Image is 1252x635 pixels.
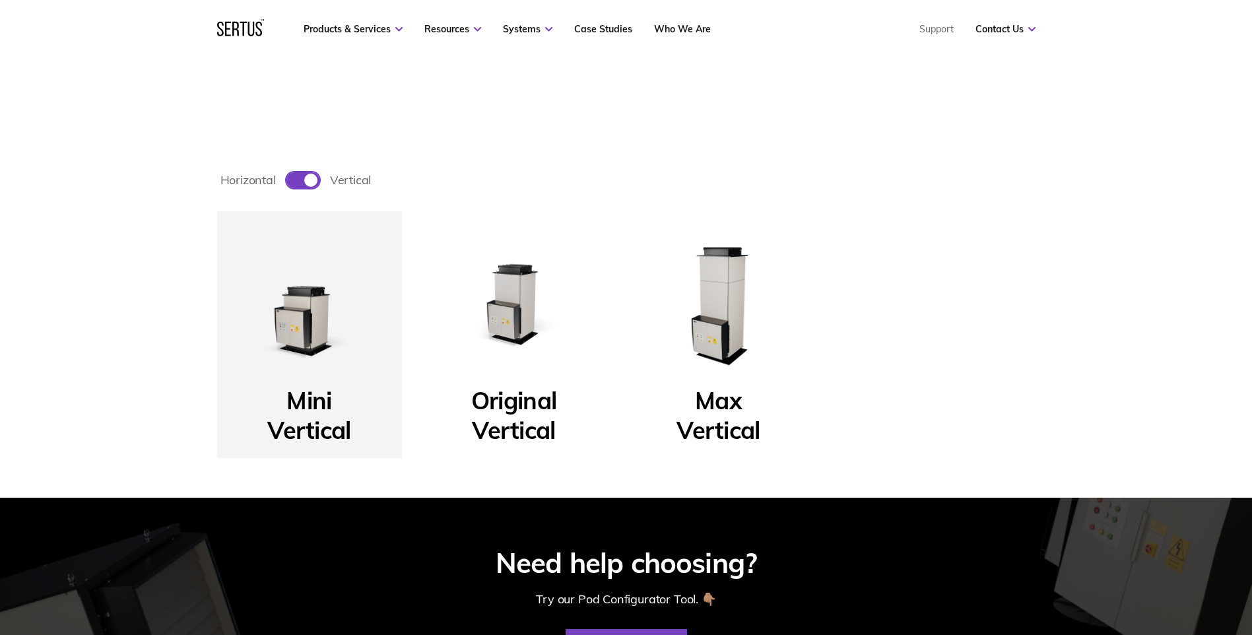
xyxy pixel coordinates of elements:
[267,385,350,430] p: Mini Vertical
[536,590,715,609] div: Try our Pod Configurator Tool. 👇🏽
[330,172,372,187] span: vertical
[304,23,403,35] a: Products & Services
[230,224,389,383] img: Mini Vertical
[424,23,481,35] a: Resources
[435,224,593,383] img: Original Vertical
[574,23,632,35] a: Case Studies
[471,385,556,430] p: Original Vertical
[640,224,798,383] img: Max Vertical
[919,23,954,35] a: Support
[496,547,756,579] div: Need help choosing?
[220,172,276,187] span: horizontal
[975,23,1036,35] a: Contact Us
[503,23,552,35] a: Systems
[676,385,760,430] p: Max Vertical
[654,23,711,35] a: Who We Are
